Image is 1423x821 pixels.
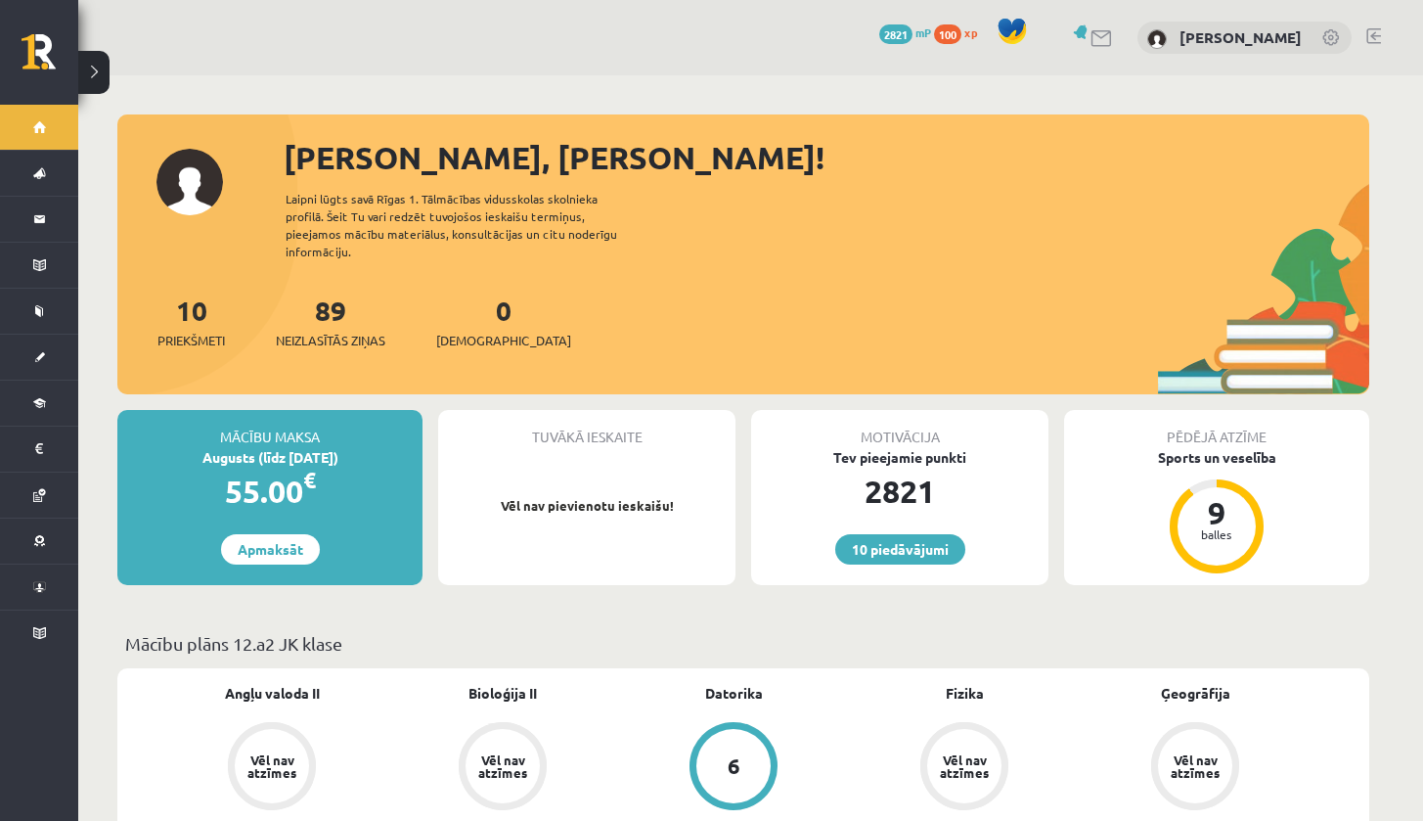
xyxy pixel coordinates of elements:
[728,755,740,777] div: 6
[284,134,1369,181] div: [PERSON_NAME], [PERSON_NAME]!
[117,447,422,468] div: Augusts (līdz [DATE])
[937,753,992,779] div: Vēl nav atzīmes
[276,293,385,350] a: 89Neizlasītās ziņas
[1187,528,1246,540] div: balles
[475,753,530,779] div: Vēl nav atzīmes
[276,331,385,350] span: Neizlasītās ziņas
[125,630,1361,657] p: Mācību plāns 12.a2 JK klase
[1064,447,1369,576] a: Sports un veselība 9 balles
[946,683,984,704] a: Fizika
[879,24,931,40] a: 2821 mP
[117,468,422,515] div: 55.00
[245,753,299,779] div: Vēl nav atzīmes
[436,293,571,350] a: 0[DEMOGRAPHIC_DATA]
[915,24,931,40] span: mP
[438,410,735,447] div: Tuvākā ieskaite
[448,496,726,516] p: Vēl nav pievienotu ieskaišu!
[835,534,965,565] a: 10 piedāvājumi
[1064,410,1369,447] div: Pēdējā atzīme
[618,722,849,814] a: 6
[156,722,387,814] a: Vēl nav atzīmes
[157,293,225,350] a: 10Priekšmeti
[286,190,651,260] div: Laipni lūgts savā Rīgas 1. Tālmācības vidusskolas skolnieka profilā. Šeit Tu vari redzēt tuvojošo...
[303,466,316,494] span: €
[751,468,1048,515] div: 2821
[221,534,320,565] a: Apmaksāt
[705,683,763,704] a: Datorika
[117,410,422,447] div: Mācību maksa
[468,683,537,704] a: Bioloģija II
[879,24,912,44] span: 2821
[436,331,571,350] span: [DEMOGRAPHIC_DATA]
[22,34,78,83] a: Rīgas 1. Tālmācības vidusskola
[1168,753,1223,779] div: Vēl nav atzīmes
[751,410,1048,447] div: Motivācija
[1064,447,1369,468] div: Sports un veselība
[387,722,618,814] a: Vēl nav atzīmes
[157,331,225,350] span: Priekšmeti
[964,24,977,40] span: xp
[1179,27,1302,47] a: [PERSON_NAME]
[934,24,987,40] a: 100 xp
[1161,683,1230,704] a: Ģeogrāfija
[849,722,1080,814] a: Vēl nav atzīmes
[1080,722,1311,814] a: Vēl nav atzīmes
[751,447,1048,468] div: Tev pieejamie punkti
[225,683,320,704] a: Angļu valoda II
[934,24,961,44] span: 100
[1147,29,1167,49] img: Marta Tīde
[1187,497,1246,528] div: 9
